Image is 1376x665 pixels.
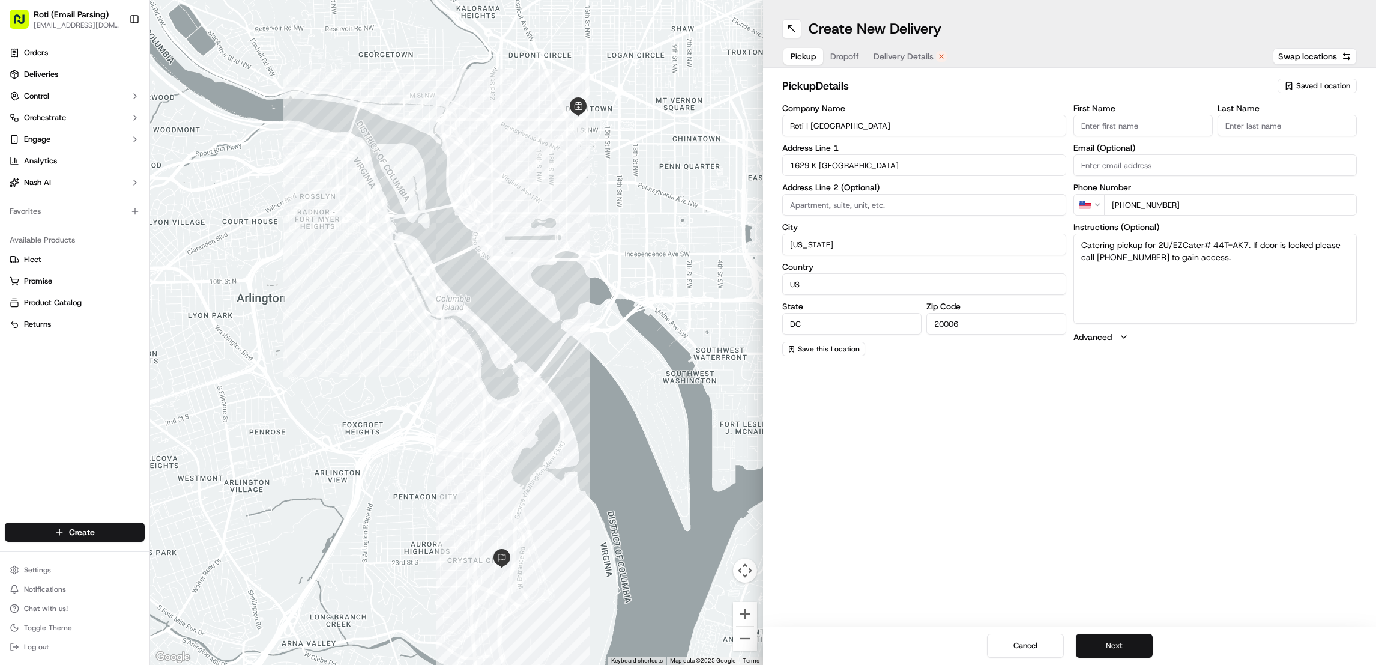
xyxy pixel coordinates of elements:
[85,203,145,213] a: Powered byPylon
[12,48,219,67] p: Welcome 👋
[24,112,66,123] span: Orchestrate
[24,174,92,186] span: Knowledge Base
[926,302,1066,311] label: Zip Code
[24,254,41,265] span: Fleet
[5,581,145,598] button: Notifications
[119,204,145,213] span: Pylon
[1073,331,1357,343] button: Advanced
[10,276,140,287] a: Promise
[987,634,1064,658] button: Cancel
[1273,48,1357,65] button: Swap locations
[5,600,145,617] button: Chat with us!
[5,293,145,312] button: Product Catalog
[1073,115,1213,136] input: Enter first name
[153,649,193,665] img: Google
[12,115,34,136] img: 1736555255976-a54dd68f-1ca7-489b-9aae-adbdc363a1c4
[791,50,816,62] span: Pickup
[5,639,145,655] button: Log out
[5,65,145,84] a: Deliveries
[5,272,145,291] button: Promise
[12,175,22,185] div: 📗
[611,657,663,665] button: Keyboard shortcuts
[24,319,51,330] span: Returns
[1278,79,1357,93] button: Saved Location
[24,134,50,145] span: Engage
[204,118,219,133] button: Start new chat
[782,302,922,311] label: State
[743,657,759,664] a: Terms (opens in new tab)
[926,313,1066,335] input: Enter zip code
[733,602,757,626] button: Zoom in
[670,657,735,664] span: Map data ©2025 Google
[153,649,193,665] a: Open this area in Google Maps (opens a new window)
[24,177,51,188] span: Nash AI
[782,183,1066,192] label: Address Line 2 (Optional)
[5,151,145,171] a: Analytics
[10,254,140,265] a: Fleet
[24,47,48,58] span: Orders
[1278,50,1337,62] span: Swap locations
[5,315,145,334] button: Returns
[733,559,757,583] button: Map camera controls
[7,169,97,191] a: 📗Knowledge Base
[5,130,145,149] button: Engage
[782,313,922,335] input: Enter state
[782,144,1066,152] label: Address Line 1
[782,154,1066,176] input: Enter address
[5,250,145,269] button: Fleet
[782,115,1066,136] input: Enter company name
[24,297,82,308] span: Product Catalog
[101,175,111,185] div: 💻
[24,69,58,80] span: Deliveries
[1073,223,1357,231] label: Instructions (Optional)
[34,8,109,20] button: Roti (Email Parsing)
[5,619,145,636] button: Toggle Theme
[1296,80,1350,91] span: Saved Location
[5,43,145,62] a: Orders
[1073,144,1357,152] label: Email (Optional)
[24,156,57,166] span: Analytics
[10,297,140,308] a: Product Catalog
[41,115,197,127] div: Start new chat
[31,77,216,90] input: Got a question? Start typing here...
[782,223,1066,231] label: City
[34,20,119,30] button: [EMAIL_ADDRESS][DOMAIN_NAME]
[5,523,145,542] button: Create
[5,5,124,34] button: Roti (Email Parsing)[EMAIL_ADDRESS][DOMAIN_NAME]
[24,604,68,613] span: Chat with us!
[1073,183,1357,192] label: Phone Number
[24,642,49,652] span: Log out
[1073,104,1213,112] label: First Name
[24,565,51,575] span: Settings
[782,104,1066,112] label: Company Name
[1076,634,1153,658] button: Next
[5,108,145,127] button: Orchestrate
[798,344,860,354] span: Save this Location
[5,87,145,106] button: Control
[69,526,95,538] span: Create
[1073,331,1112,343] label: Advanced
[733,627,757,651] button: Zoom out
[24,91,49,102] span: Control
[41,127,152,136] div: We're available if you need us!
[12,12,36,36] img: Nash
[97,169,198,191] a: 💻API Documentation
[1104,194,1357,216] input: Enter phone number
[782,194,1066,216] input: Apartment, suite, unit, etc.
[5,562,145,578] button: Settings
[5,173,145,192] button: Nash AI
[113,174,193,186] span: API Documentation
[24,276,52,287] span: Promise
[809,19,941,38] h1: Create New Delivery
[782,263,1066,271] label: Country
[1073,234,1357,324] textarea: Catering pickup for 2U/EZCater# 44T-AK7. If door is locked please call [PHONE_NUMBER] to gain acc...
[1218,115,1357,136] input: Enter last name
[830,50,859,62] span: Dropoff
[10,319,140,330] a: Returns
[782,342,865,356] button: Save this Location
[24,623,72,633] span: Toggle Theme
[782,77,1270,94] h2: pickup Details
[874,50,934,62] span: Delivery Details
